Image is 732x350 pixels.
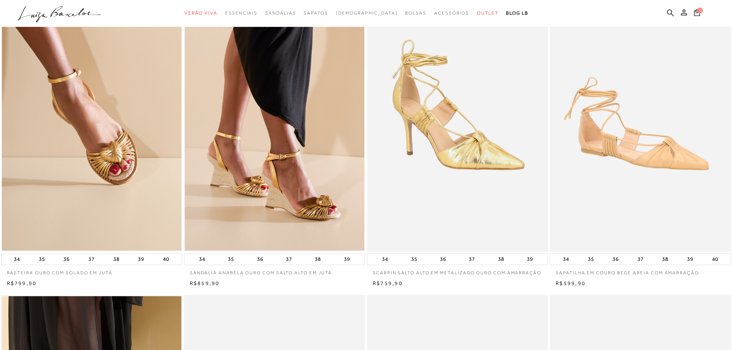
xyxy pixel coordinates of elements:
[304,6,328,20] a: noSubCategoriesText
[477,6,498,20] a: noSubCategoriesText
[434,6,469,20] a: noSubCategoriesText
[525,254,535,265] button: 39
[692,8,702,19] button: 0
[506,10,528,16] span: BLOG LB
[312,254,323,265] button: 38
[409,254,420,265] button: 35
[466,254,477,265] button: 37
[336,10,398,16] span: [DEMOGRAPHIC_DATA]
[685,254,695,265] button: 39
[197,254,207,265] button: 34
[438,254,448,265] button: 36
[111,254,122,265] button: 38
[697,8,703,13] span: 0
[225,10,257,16] span: Essenciais
[380,254,390,265] button: 34
[336,6,398,20] a: noSubCategoriesText
[610,254,621,265] button: 36
[136,254,146,265] button: 39
[12,254,22,265] button: 34
[284,254,294,265] button: 37
[405,6,427,20] a: noSubCategoriesText
[477,10,498,16] span: Outlet
[434,10,469,16] span: Acessórios
[255,254,266,265] button: 36
[635,254,646,265] button: 37
[660,254,671,265] button: 38
[190,280,220,286] span: R$859,90
[496,254,506,265] button: 38
[225,6,257,20] a: noSubCategoriesText
[184,6,217,20] a: noSubCategoriesText
[226,254,236,265] button: 35
[61,254,72,265] button: 36
[7,280,37,286] span: R$799,90
[265,6,296,20] a: noSubCategoriesText
[561,254,571,265] button: 34
[550,265,731,276] a: SAPATILHA EM COURO BEGE AREIA COM AMARRAÇÃO
[184,10,217,16] span: Verão Viva
[586,254,596,265] button: 35
[556,280,586,286] span: R$599,90
[184,265,365,276] a: SANDÁLIA ANABELA OURO COM SALTO ALTO EM JUTA
[367,265,548,276] a: SCARPIN SALTO ALTO EM METALIZADO OURO COM AMARRAÇÃO
[1,265,182,276] a: RASTEIRA OURO COM SOLADO EM JUTÁ
[265,10,296,16] span: Sandálias
[161,254,171,265] button: 40
[710,254,720,265] button: 40
[506,6,528,20] a: BLOG LB
[342,254,352,265] button: 39
[37,254,47,265] button: 35
[86,254,97,265] button: 37
[304,10,328,16] span: Sapatos
[373,280,403,286] span: R$759,90
[405,10,427,16] span: Bolsas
